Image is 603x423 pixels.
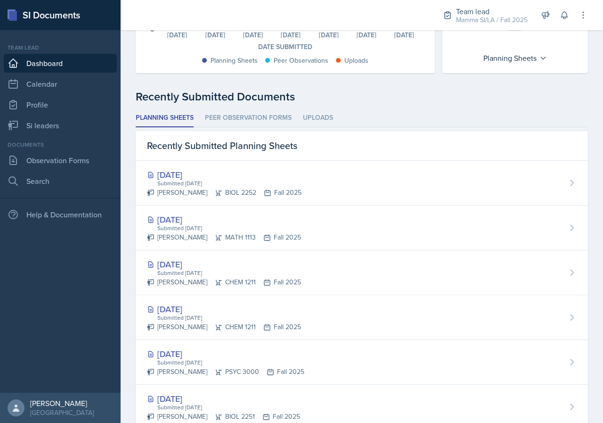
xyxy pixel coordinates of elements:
[4,172,117,191] a: Search
[147,277,301,287] div: [PERSON_NAME] CHEM 1211 Fall 2025
[274,56,328,66] div: Peer Observations
[147,348,304,360] div: [DATE]
[147,303,301,315] div: [DATE]
[147,412,300,422] div: [PERSON_NAME] BIOL 2251 Fall 2025
[136,161,588,206] a: [DATE] Submitted [DATE] [PERSON_NAME]BIOL 2252Fall 2025
[456,15,528,25] div: Mamma SI/LA / Fall 2025
[234,32,272,38] div: [DATE]
[136,109,194,127] li: Planning Sheets
[344,56,368,66] div: Uploads
[156,224,301,232] div: Submitted [DATE]
[4,95,117,114] a: Profile
[147,188,301,198] div: [PERSON_NAME] BIOL 2252 Fall 2025
[30,398,94,408] div: [PERSON_NAME]
[4,141,117,149] div: Documents
[136,295,588,340] a: [DATE] Submitted [DATE] [PERSON_NAME]CHEM 1211Fall 2025
[211,56,258,66] div: Planning Sheets
[4,43,117,52] div: Team lead
[4,75,117,93] a: Calendar
[479,50,552,66] div: Planning Sheets
[147,42,424,52] div: Date Submitted
[4,54,117,73] a: Dashboard
[310,32,348,38] div: [DATE]
[147,258,301,271] div: [DATE]
[156,269,301,277] div: Submitted [DATE]
[158,32,196,38] div: [DATE]
[156,358,304,367] div: Submitted [DATE]
[4,116,117,135] a: Si leaders
[205,109,292,127] li: Peer Observation Forms
[348,32,385,38] div: [DATE]
[156,314,301,322] div: Submitted [DATE]
[136,206,588,250] a: [DATE] Submitted [DATE] [PERSON_NAME]MATH 1113Fall 2025
[303,109,333,127] li: Uploads
[147,322,301,332] div: [PERSON_NAME] CHEM 1211 Fall 2025
[30,408,94,417] div: [GEOGRAPHIC_DATA]
[136,340,588,385] a: [DATE] Submitted [DATE] [PERSON_NAME]PSYC 3000Fall 2025
[272,32,310,38] div: [DATE]
[147,213,301,226] div: [DATE]
[156,179,301,188] div: Submitted [DATE]
[150,26,155,33] div: 0
[385,32,423,38] div: [DATE]
[4,151,117,170] a: Observation Forms
[136,88,588,105] div: Recently Submitted Documents
[4,205,117,224] div: Help & Documentation
[147,392,300,405] div: [DATE]
[196,32,234,38] div: [DATE]
[156,403,300,412] div: Submitted [DATE]
[136,131,588,161] div: Recently Submitted Planning Sheets
[136,250,588,295] a: [DATE] Submitted [DATE] [PERSON_NAME]CHEM 1211Fall 2025
[147,367,304,377] div: [PERSON_NAME] PSYC 3000 Fall 2025
[456,6,528,17] div: Team lead
[147,232,301,242] div: [PERSON_NAME] MATH 1113 Fall 2025
[147,168,301,181] div: [DATE]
